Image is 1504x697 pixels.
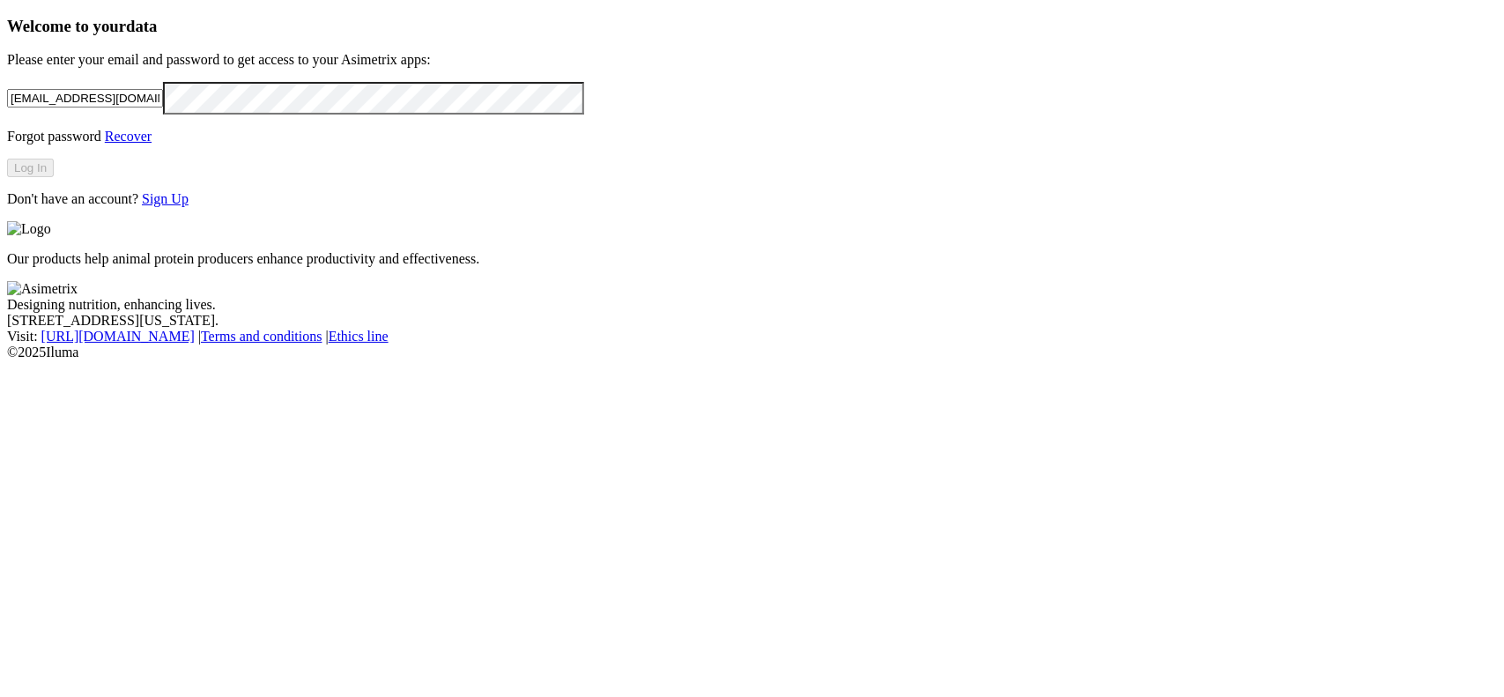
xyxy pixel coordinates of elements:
[7,17,1497,36] h3: Welcome to your
[41,329,195,344] a: [URL][DOMAIN_NAME]
[7,129,1497,145] p: Forgot password
[7,251,1497,267] p: Our products help animal protein producers enhance productivity and effectiveness.
[142,191,189,206] a: Sign Up
[7,221,51,237] img: Logo
[7,281,78,297] img: Asimetrix
[7,345,1497,360] div: © 2025 Iluma
[201,329,322,344] a: Terms and conditions
[7,313,1497,329] div: [STREET_ADDRESS][US_STATE].
[126,17,157,35] span: data
[7,89,163,108] input: Your email
[7,329,1497,345] div: Visit : | |
[105,129,152,144] a: Recover
[329,329,389,344] a: Ethics line
[7,297,1497,313] div: Designing nutrition, enhancing lives.
[7,52,1497,68] p: Please enter your email and password to get access to your Asimetrix apps:
[7,191,1497,207] p: Don't have an account?
[7,159,54,177] button: Log In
